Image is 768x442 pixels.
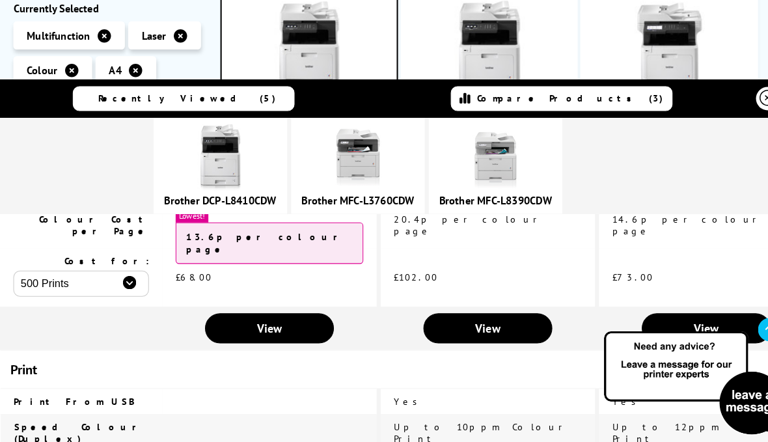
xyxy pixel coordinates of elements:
img: Brother MFC-L8690CDW [428,12,526,110]
a: View [625,317,751,346]
span: £73.00 [597,276,637,288]
img: Brother MFC-L8900CDW [603,12,701,110]
span: Yes [384,397,414,409]
span: Multifunction [26,40,88,53]
img: Brother DCP-L8410CDW [253,13,350,111]
span: View [251,324,275,339]
span: Print From USB [13,397,131,409]
span: Compare Products (3) [465,102,647,113]
a: Brother MFC-L3760CDW [294,200,404,214]
span: Cost for: [62,260,145,272]
span: A4 [106,74,118,87]
div: Currently Selected [13,13,202,26]
a: Recently Viewed (5) [71,96,287,120]
span: 20.4p per colour page [384,219,528,243]
span: View [676,324,701,339]
span: Recently Viewed (5) [96,102,269,113]
span: £102.00 [384,276,427,288]
img: DCP-L8410CDW-FRONT-small.jpg [182,133,247,198]
span: View [463,324,488,339]
a: Compare Products (3) [439,96,655,120]
span: Lowest! [171,215,203,228]
strong: 13.6p per colour page [182,237,336,260]
span: Colour [26,74,56,87]
span: 14.6p per colour page [597,219,743,243]
a: Brother MFC-L8390CDW [428,200,538,214]
span: Colour Cost per Page [38,219,145,243]
a: View [413,317,538,346]
a: Brother DCP-L8410CDW [160,200,269,214]
img: brother-MFC-L3760CDW-front-small.jpg [316,133,381,198]
span: Laser [138,40,162,53]
span: £68.00 [171,276,207,288]
span: Print [10,363,36,380]
img: brother-MFC-L8390CDW-front-small.jpg [450,133,515,198]
img: Open Live Chat window [586,333,768,439]
a: View [200,317,325,346]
